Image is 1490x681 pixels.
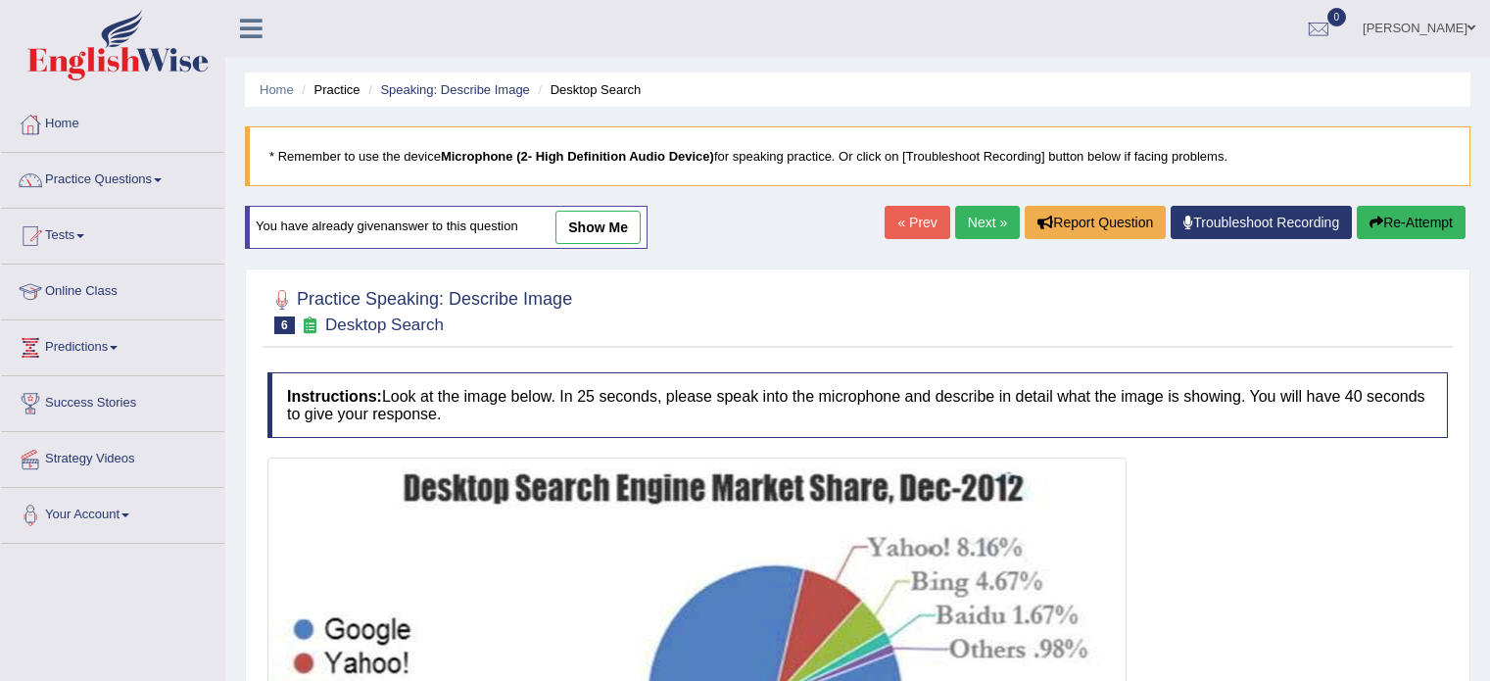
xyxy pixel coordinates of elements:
[1,153,224,202] a: Practice Questions
[1,265,224,314] a: Online Class
[441,149,714,164] b: Microphone (2- High Definition Audio Device)
[1025,206,1166,239] button: Report Question
[260,82,294,97] a: Home
[300,316,320,335] small: Exam occurring question
[1357,206,1466,239] button: Re-Attempt
[1327,8,1347,26] span: 0
[245,126,1470,186] blockquote: * Remember to use the device for speaking practice. Or click on [Troubleshoot Recording] button b...
[245,206,648,249] div: You have already given answer to this question
[1,209,224,258] a: Tests
[1171,206,1352,239] a: Troubleshoot Recording
[1,376,224,425] a: Success Stories
[380,82,529,97] a: Speaking: Describe Image
[1,320,224,369] a: Predictions
[1,488,224,537] a: Your Account
[1,432,224,481] a: Strategy Videos
[1,97,224,146] a: Home
[267,285,572,334] h2: Practice Speaking: Describe Image
[885,206,949,239] a: « Prev
[267,372,1448,438] h4: Look at the image below. In 25 seconds, please speak into the microphone and describe in detail w...
[274,316,295,334] span: 6
[555,211,641,244] a: show me
[533,80,641,99] li: Desktop Search
[297,80,360,99] li: Practice
[287,388,382,405] b: Instructions:
[325,316,444,334] small: Desktop Search
[955,206,1020,239] a: Next »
